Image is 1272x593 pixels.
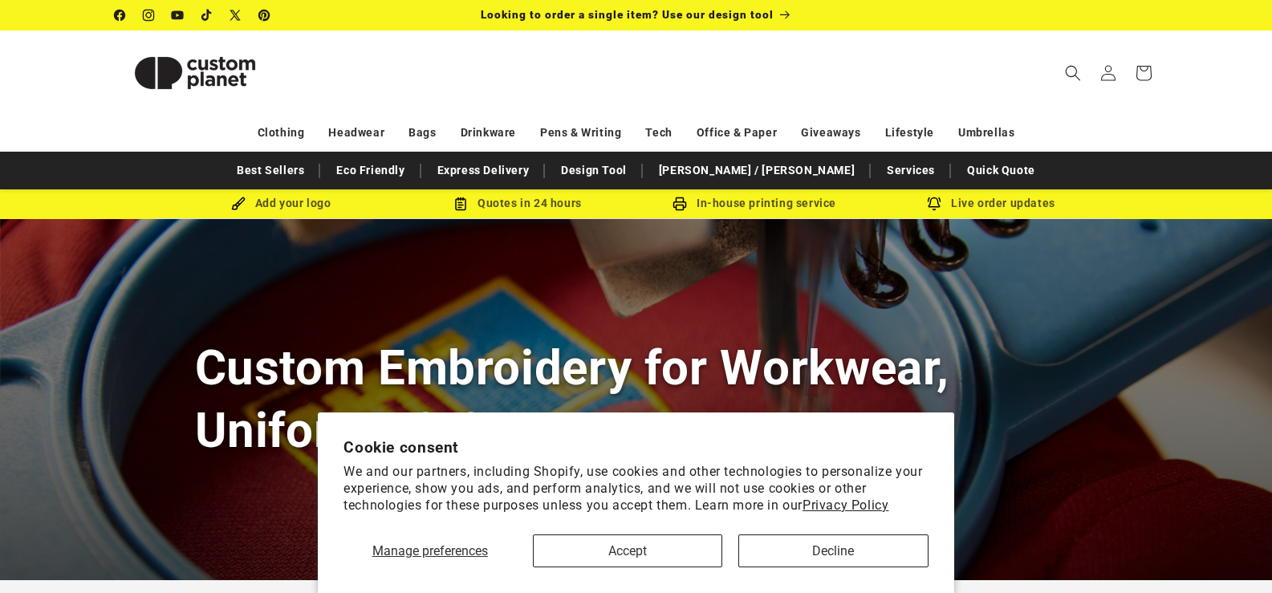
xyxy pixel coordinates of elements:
[481,8,774,21] span: Looking to order a single item? Use our design tool
[801,119,860,147] a: Giveaways
[328,156,412,185] a: Eco Friendly
[738,534,929,567] button: Decline
[115,37,275,109] img: Custom Planet
[372,543,488,558] span: Manage preferences
[429,156,538,185] a: Express Delivery
[803,498,888,513] a: Privacy Policy
[873,193,1110,213] div: Live order updates
[958,119,1014,147] a: Umbrellas
[879,156,943,185] a: Services
[453,197,468,211] img: Order Updates Icon
[651,156,863,185] a: [PERSON_NAME] / [PERSON_NAME]
[959,156,1043,185] a: Quick Quote
[231,197,246,211] img: Brush Icon
[400,193,636,213] div: Quotes in 24 hours
[645,119,672,147] a: Tech
[343,464,929,514] p: We and our partners, including Shopify, use cookies and other technologies to personalize your ex...
[1192,516,1272,593] iframe: Chat Widget
[673,197,687,211] img: In-house printing
[636,193,873,213] div: In-house printing service
[461,119,516,147] a: Drinkware
[195,337,1078,461] h1: Custom Embroidery for Workwear, Uniforms & Sportswear
[697,119,777,147] a: Office & Paper
[553,156,635,185] a: Design Tool
[163,193,400,213] div: Add your logo
[927,197,941,211] img: Order updates
[533,534,723,567] button: Accept
[408,119,436,147] a: Bags
[108,30,281,115] a: Custom Planet
[343,438,929,457] h2: Cookie consent
[229,156,312,185] a: Best Sellers
[1055,55,1091,91] summary: Search
[540,119,621,147] a: Pens & Writing
[343,534,516,567] button: Manage preferences
[885,119,934,147] a: Lifestyle
[328,119,384,147] a: Headwear
[258,119,305,147] a: Clothing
